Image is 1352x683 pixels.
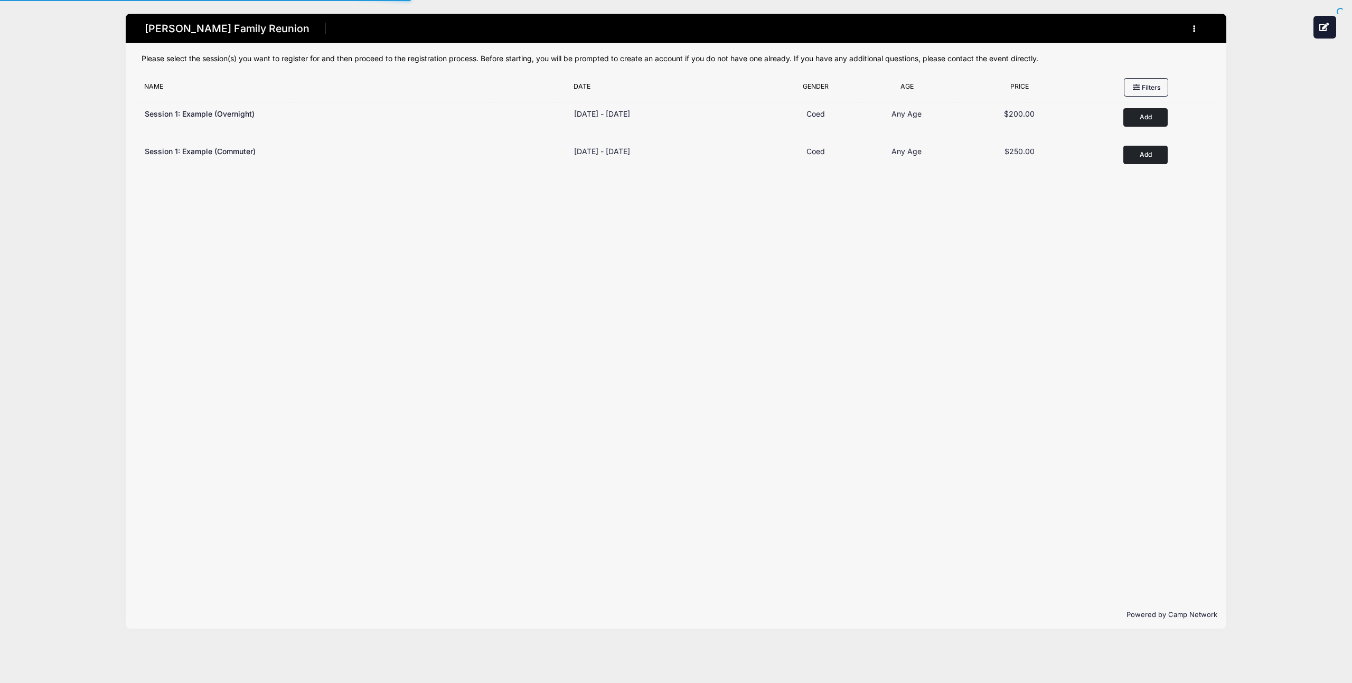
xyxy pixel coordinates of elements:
[806,147,825,156] span: Coed
[1124,78,1168,96] button: Filters
[574,108,630,119] div: [DATE] - [DATE]
[773,82,859,97] div: Gender
[859,82,955,97] div: Age
[955,82,1084,97] div: Price
[1123,108,1168,127] button: Add
[142,53,1211,64] div: Please select the session(s) you want to register for and then proceed to the registration proces...
[135,610,1218,620] p: Powered by Camp Network
[139,82,569,97] div: Name
[806,109,825,118] span: Coed
[891,147,922,156] span: Any Age
[569,82,773,97] div: Date
[145,147,256,156] span: Session 1: Example (Commuter)
[1004,109,1035,118] span: $200.00
[574,146,630,157] div: [DATE] - [DATE]
[142,20,313,38] h1: [PERSON_NAME] Family Reunion
[1004,147,1035,156] span: $250.00
[891,109,922,118] span: Any Age
[145,109,255,118] span: Session 1: Example (Overnight)
[1123,146,1168,164] button: Add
